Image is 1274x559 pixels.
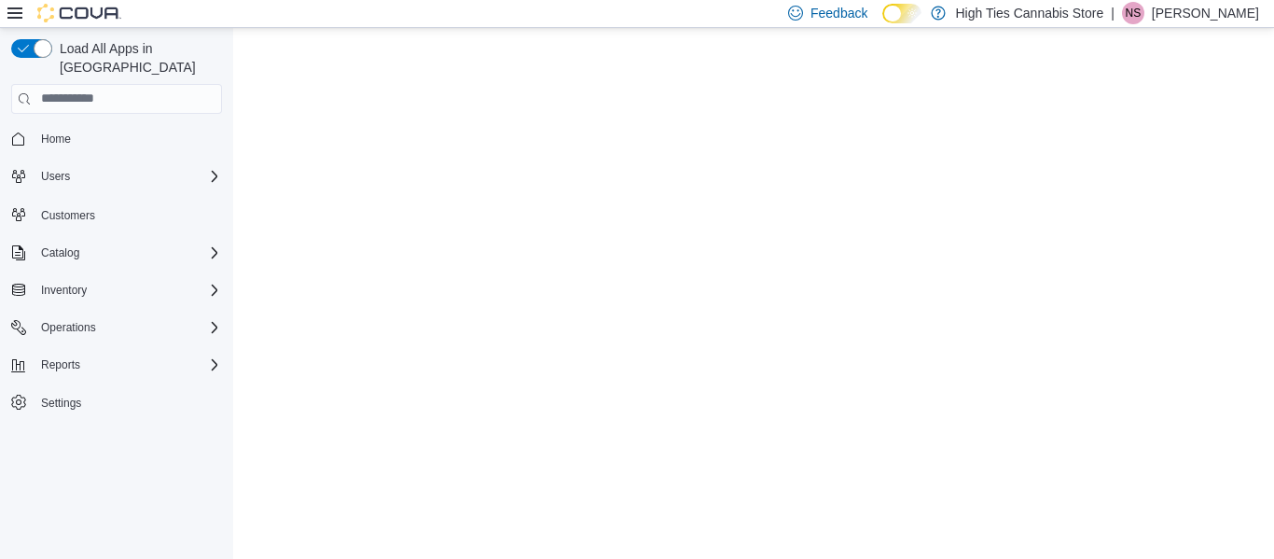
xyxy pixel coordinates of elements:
button: Users [34,165,77,188]
span: Catalog [41,245,79,260]
p: High Ties Cannabis Store [955,2,1103,24]
button: Operations [4,314,229,341]
a: Home [34,128,78,150]
span: Inventory [41,283,87,298]
span: Reports [41,357,80,372]
span: Customers [34,203,222,226]
button: Settings [4,389,229,416]
span: NS [1126,2,1142,24]
span: Operations [41,320,96,335]
button: Home [4,125,229,152]
button: Users [4,163,229,189]
span: Operations [34,316,222,339]
span: Settings [34,391,222,414]
input: Dark Mode [882,4,921,23]
span: Users [41,169,70,184]
span: Home [34,127,222,150]
button: Reports [34,354,88,376]
nav: Complex example [11,118,222,465]
button: Catalog [4,240,229,266]
div: Nathan Soriano [1122,2,1144,24]
span: Dark Mode [882,23,883,24]
span: Home [41,132,71,147]
a: Settings [34,392,89,414]
button: Customers [4,201,229,228]
button: Catalog [34,242,87,264]
p: [PERSON_NAME] [1152,2,1259,24]
button: Inventory [34,279,94,301]
span: Users [34,165,222,188]
span: Settings [41,396,81,411]
span: Feedback [810,4,867,22]
button: Reports [4,352,229,378]
a: Customers [34,204,103,227]
span: Customers [41,208,95,223]
span: Catalog [34,242,222,264]
span: Reports [34,354,222,376]
img: Cova [37,4,121,22]
span: Inventory [34,279,222,301]
p: | [1111,2,1115,24]
button: Inventory [4,277,229,303]
button: Operations [34,316,104,339]
span: Load All Apps in [GEOGRAPHIC_DATA] [52,39,222,77]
